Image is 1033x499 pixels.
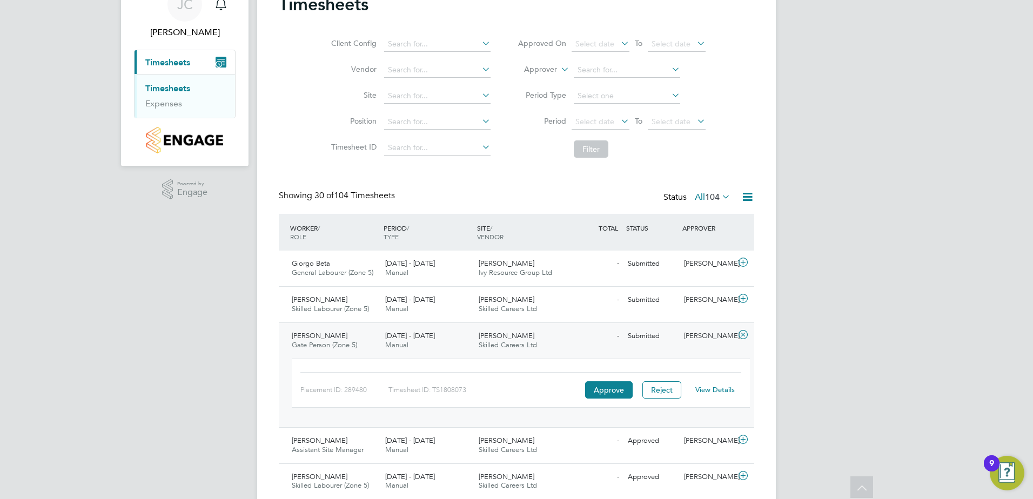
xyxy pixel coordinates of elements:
span: Manual [385,268,408,277]
span: [PERSON_NAME] [479,295,534,304]
span: Skilled Careers Ltd [479,304,537,313]
input: Search for... [574,63,680,78]
button: Timesheets [135,50,235,74]
span: / [407,224,409,232]
span: [PERSON_NAME] [479,259,534,268]
input: Search for... [384,140,491,156]
button: Filter [574,140,608,158]
div: [PERSON_NAME] [680,291,736,309]
div: Timesheets [135,74,235,118]
div: APPROVER [680,218,736,238]
div: Status [663,190,733,205]
div: Approved [623,432,680,450]
button: Reject [642,381,681,399]
span: [DATE] - [DATE] [385,259,435,268]
label: Approved On [518,38,566,48]
span: [PERSON_NAME] [292,436,347,445]
span: General Labourer (Zone 5) [292,268,373,277]
span: TOTAL [599,224,618,232]
a: Timesheets [145,83,190,93]
span: To [632,36,646,50]
span: Assistant Site Manager [292,445,364,454]
label: Period Type [518,90,566,100]
span: TYPE [384,232,399,241]
div: [PERSON_NAME] [680,432,736,450]
div: STATUS [623,218,680,238]
input: Select one [574,89,680,104]
span: To [632,114,646,128]
div: Showing [279,190,397,201]
span: 104 Timesheets [314,190,395,201]
div: Submitted [623,327,680,345]
a: Go to home page [134,127,236,153]
div: WORKER [287,218,381,246]
span: / [318,224,320,232]
label: Period [518,116,566,126]
span: Timesheets [145,57,190,68]
div: - [567,327,623,345]
span: Engage [177,188,207,197]
span: Skilled Careers Ltd [479,481,537,490]
div: - [567,468,623,486]
label: All [695,192,730,203]
span: Select date [652,117,690,126]
input: Search for... [384,114,491,130]
span: [PERSON_NAME] [292,331,347,340]
span: [PERSON_NAME] [479,436,534,445]
span: Manual [385,445,408,454]
span: 30 of [314,190,334,201]
span: John Cousins [134,26,236,39]
span: / [490,224,492,232]
span: Select date [575,117,614,126]
div: Approved [623,468,680,486]
span: Gate Person (Zone 5) [292,340,357,349]
div: PERIOD [381,218,474,246]
input: Search for... [384,37,491,52]
label: Vendor [328,64,377,74]
img: countryside-properties-logo-retina.png [146,127,223,153]
label: Client Config [328,38,377,48]
div: Submitted [623,291,680,309]
div: [PERSON_NAME] [680,327,736,345]
span: [DATE] - [DATE] [385,472,435,481]
span: Manual [385,304,408,313]
span: 104 [705,192,720,203]
span: VENDOR [477,232,504,241]
div: Submitted [623,255,680,273]
button: Approve [585,381,633,399]
span: Skilled Labourer (Zone 5) [292,481,369,490]
a: Expenses [145,98,182,109]
span: Skilled Labourer (Zone 5) [292,304,369,313]
label: Site [328,90,377,100]
span: [PERSON_NAME] [479,472,534,481]
span: Skilled Careers Ltd [479,340,537,349]
span: Manual [385,481,408,490]
div: 9 [989,463,994,477]
div: - [567,255,623,273]
a: Powered byEngage [162,179,208,200]
a: View Details [695,385,735,394]
span: Manual [385,340,408,349]
span: [PERSON_NAME] [292,472,347,481]
div: - [567,432,623,450]
div: Timesheet ID: TS1808073 [388,381,582,399]
div: SITE [474,218,568,246]
input: Search for... [384,89,491,104]
label: Approver [508,64,557,75]
span: Ivy Resource Group Ltd [479,268,552,277]
span: Giorgo Beta [292,259,330,268]
div: [PERSON_NAME] [680,468,736,486]
span: [PERSON_NAME] [479,331,534,340]
span: Select date [575,39,614,49]
span: [PERSON_NAME] [292,295,347,304]
div: [PERSON_NAME] [680,255,736,273]
span: Powered by [177,179,207,188]
span: Skilled Careers Ltd [479,445,537,454]
span: ROLE [290,232,306,241]
span: Select date [652,39,690,49]
label: Timesheet ID [328,142,377,152]
button: Open Resource Center, 9 new notifications [990,456,1024,490]
span: [DATE] - [DATE] [385,436,435,445]
span: [DATE] - [DATE] [385,295,435,304]
div: Placement ID: 289480 [300,381,388,399]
